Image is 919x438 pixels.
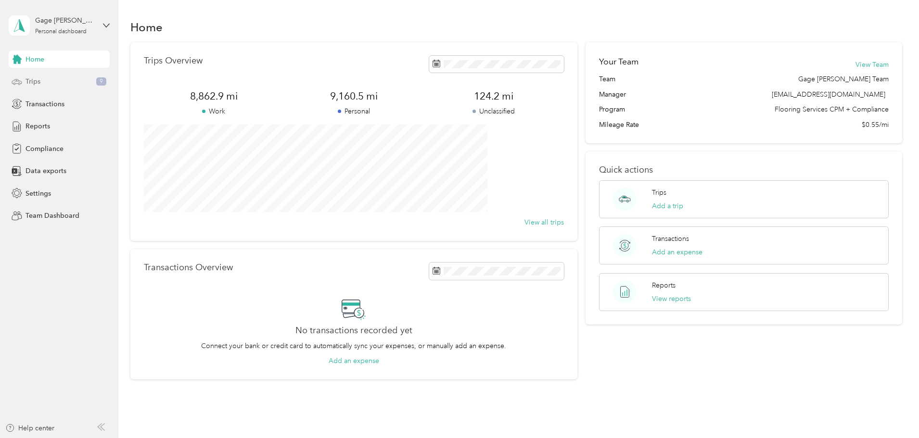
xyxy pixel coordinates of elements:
[599,56,638,68] h2: Your Team
[144,89,284,103] span: 8,862.9 mi
[130,22,163,32] h1: Home
[144,56,203,66] p: Trips Overview
[284,89,424,103] span: 9,160.5 mi
[26,76,40,87] span: Trips
[329,356,379,366] button: Add an expense
[775,104,889,114] span: Flooring Services CPM + Compliance
[424,89,564,103] span: 124.2 mi
[599,165,889,175] p: Quick actions
[524,217,564,227] button: View all trips
[599,74,615,84] span: Team
[652,201,683,211] button: Add a trip
[424,106,564,116] p: Unclassified
[144,106,284,116] p: Work
[5,423,54,433] button: Help center
[26,188,51,199] span: Settings
[35,15,95,25] div: Gage [PERSON_NAME]
[26,54,44,64] span: Home
[201,341,506,351] p: Connect your bank or credit card to automatically sync your expenses, or manually add an expense.
[295,325,412,336] h2: No transactions recorded yet
[96,77,106,86] span: 9
[26,99,64,109] span: Transactions
[772,90,885,99] span: [EMAIL_ADDRESS][DOMAIN_NAME]
[599,89,626,100] span: Manager
[35,29,87,35] div: Personal dashboard
[144,263,233,273] p: Transactions Overview
[652,294,691,304] button: View reports
[26,121,50,131] span: Reports
[855,60,889,70] button: View Team
[865,384,919,438] iframe: Everlance-gr Chat Button Frame
[862,120,889,130] span: $0.55/mi
[599,120,639,130] span: Mileage Rate
[652,280,676,290] p: Reports
[652,234,689,244] p: Transactions
[26,211,79,221] span: Team Dashboard
[26,166,66,176] span: Data exports
[599,104,625,114] span: Program
[652,247,702,257] button: Add an expense
[798,74,889,84] span: Gage [PERSON_NAME] Team
[26,144,64,154] span: Compliance
[652,188,666,198] p: Trips
[284,106,424,116] p: Personal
